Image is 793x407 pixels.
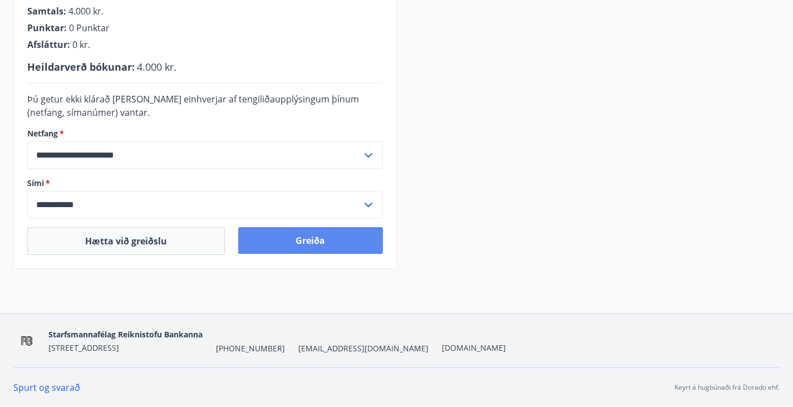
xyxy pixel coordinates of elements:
span: 4.000 kr. [137,60,176,73]
span: [EMAIL_ADDRESS][DOMAIN_NAME] [298,343,428,354]
span: 0 kr. [72,38,90,51]
span: Heildarverð bókunar : [27,60,135,73]
span: 0 Punktar [69,22,110,34]
span: Samtals : [27,5,66,17]
button: Hætta við greiðslu [27,227,225,255]
label: Netfang [27,128,383,139]
label: Sími [27,178,383,189]
span: [STREET_ADDRESS] [48,342,119,353]
p: Keyrt á hugbúnaði frá Dorado ehf. [674,383,780,393]
span: Afsláttur : [27,38,70,51]
button: Greiða [238,227,382,254]
span: Þú getur ekki klárað [PERSON_NAME] einhverjar af tengiliðaupplýsingum þínum (netfang, símanúmer) ... [27,93,359,119]
span: Punktar : [27,22,67,34]
a: [DOMAIN_NAME] [442,342,506,353]
span: [PHONE_NUMBER] [216,343,285,354]
a: Spurt og svarað [13,381,80,394]
span: Starfsmannafélag Reiknistofu Bankanna [48,329,203,340]
span: 4.000 kr. [68,5,104,17]
img: OV1EhlUOk1MBP6hKKUJbuONPgxBdnInkXmzMisYS.png [13,329,40,353]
